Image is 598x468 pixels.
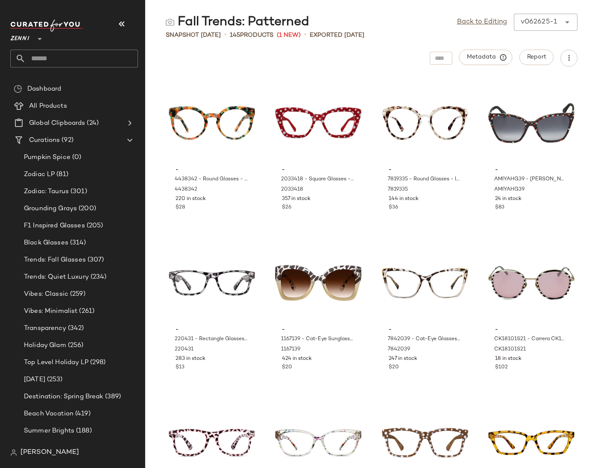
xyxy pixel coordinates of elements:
span: (234) [89,272,107,282]
span: (307) [86,255,104,265]
span: - [282,326,355,334]
div: v062625-1 [521,17,557,27]
img: 1167139-sunglasses-front-view.jpg [275,243,361,323]
span: AMIYAHG39 [494,186,525,194]
span: Wickedly Chic [24,443,69,453]
span: (205) [85,221,103,231]
span: 424 in stock [282,355,312,363]
img: svg%3e [10,449,17,456]
img: 7819335-eyeglasses-front-view.jpg [382,83,468,163]
span: - [495,166,568,174]
span: 144 in stock [389,195,419,203]
span: Zenni [10,29,29,44]
span: 7842039 - Cat-Eye Glasses - Pattern - Mixed [388,336,460,343]
span: $102 [495,364,508,371]
div: Products [230,31,273,40]
span: Trends: Fall Glasses [24,255,86,265]
a: Back to Editing [457,17,507,27]
img: AMIYAHG39-sunglasses-front-view.jpg [488,83,575,163]
img: svg%3e [166,18,174,26]
span: $83 [495,204,504,212]
span: All Products [29,101,67,111]
span: CK18101S21 [494,346,526,353]
span: 18 in stock [495,355,522,363]
span: (253) [45,375,63,385]
img: 4438342-eyeglasses-front-view.jpg [169,83,255,163]
span: Top Level Holiday LP [24,358,88,368]
span: (298) [88,358,106,368]
span: (419) [73,409,91,419]
button: Report [519,50,554,65]
span: (92) [60,135,73,145]
span: 247 in stock [389,355,417,363]
span: (342) [66,324,84,333]
span: (222) [69,443,86,453]
span: 283 in stock [176,355,205,363]
span: 7819335 - Round Glasses - Ivory Tortoiseshell - Mixed [388,176,460,183]
span: CK18101S21 - Carrera CK18101S - Black - Metal [494,336,567,343]
img: svg%3e [14,85,22,93]
span: 1167139 [281,346,300,353]
span: 4438342 - Round Glasses - Orange-Green - [MEDICAL_DATA] [175,176,247,183]
span: Report [527,54,546,61]
span: $36 [389,204,398,212]
span: 2033418 [281,186,303,194]
span: $20 [282,364,292,371]
span: 220 in stock [176,195,206,203]
span: Global Clipboards [29,118,85,128]
span: (261) [77,306,94,316]
span: Snapshot [DATE] [166,31,221,40]
span: $26 [282,204,291,212]
span: Holiday Glam [24,341,66,350]
span: Summer Brights [24,426,74,436]
span: 220431 [175,346,193,353]
span: Zodiac LP [24,170,55,180]
span: 145 [230,32,240,38]
span: Grounding Grays [24,204,77,214]
span: Beach Vacation [24,409,73,419]
img: CK18101S21-sunglasses-front-view.jpg [488,243,575,323]
span: (200) [77,204,96,214]
span: [PERSON_NAME] [21,447,79,458]
span: Trends: Quiet Luxury [24,272,89,282]
span: Black Glasses [24,238,68,248]
span: (256) [66,341,84,350]
span: (188) [74,426,92,436]
span: Vibes: Classic [24,289,68,299]
span: Transparency [24,324,66,333]
span: Vibes: Minimalist [24,306,77,316]
span: (301) [69,187,87,197]
span: Metadata [466,53,505,61]
span: Destination: Spring Break [24,392,103,402]
span: • [224,30,226,40]
span: (389) [103,392,121,402]
span: Dashboard [27,84,61,94]
span: 357 in stock [282,195,311,203]
span: 7819335 [388,186,408,194]
span: 1167139 - Cat-Eye Sunglasses - Pattern - Plastic [281,336,354,343]
span: 4438342 [175,186,197,194]
span: 220431 - Rectangle Glasses - Pattern - Plastic [175,336,247,343]
button: Metadata [459,50,513,65]
span: (259) [68,289,85,299]
span: - [495,326,568,334]
p: Exported [DATE] [310,31,364,40]
span: $13 [176,364,185,371]
span: - [282,166,355,174]
img: 7842039-eyeglasses-front-view.jpg [382,243,468,323]
span: - [389,326,461,334]
span: 7842039 [388,346,410,353]
span: 24 in stock [495,195,522,203]
img: 2033418-eyeglasses-front-view.jpg [275,83,361,163]
span: - [389,166,461,174]
span: $20 [389,364,399,371]
span: - [176,326,248,334]
span: (24) [85,118,99,128]
span: 2033418 - Square Glasses - Red - Plastic [281,176,354,183]
span: (1 New) [277,31,301,40]
span: (81) [55,170,68,180]
span: (314) [68,238,86,248]
span: - [176,166,248,174]
div: Fall Trends: Patterned [166,14,309,31]
img: 220431-eyeglasses-front-view.jpg [169,243,255,323]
